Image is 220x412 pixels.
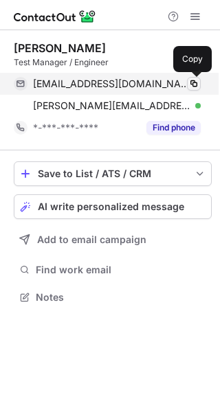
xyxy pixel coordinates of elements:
[14,161,212,186] button: save-profile-one-click
[38,168,188,179] div: Save to List / ATS / CRM
[33,78,190,90] span: [EMAIL_ADDRESS][DOMAIN_NAME]
[33,100,190,112] span: [PERSON_NAME][EMAIL_ADDRESS][PERSON_NAME][DOMAIN_NAME]
[14,8,96,25] img: ContactOut v5.3.10
[14,288,212,307] button: Notes
[38,201,184,212] span: AI write personalized message
[14,227,212,252] button: Add to email campaign
[14,194,212,219] button: AI write personalized message
[37,234,146,245] span: Add to email campaign
[36,291,206,304] span: Notes
[14,41,106,55] div: [PERSON_NAME]
[14,56,212,69] div: Test Manager / Engineer
[14,260,212,279] button: Find work email
[36,264,206,276] span: Find work email
[146,121,201,135] button: Reveal Button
